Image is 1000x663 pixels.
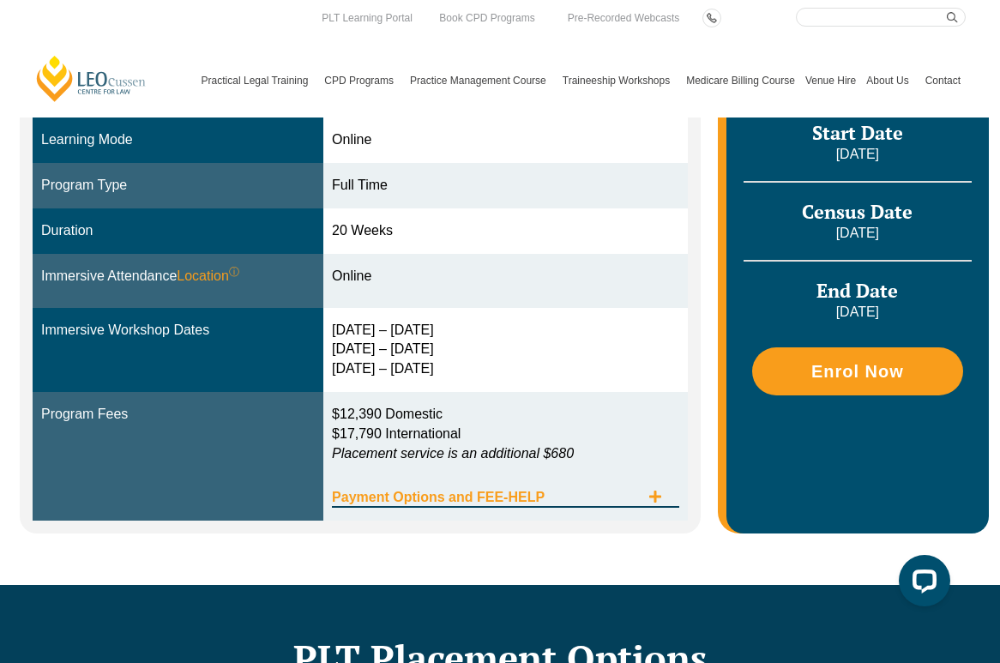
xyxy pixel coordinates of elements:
a: PLT Learning Portal [317,9,417,27]
div: Duration [41,221,315,241]
div: [DATE] – [DATE] [DATE] – [DATE] [DATE] – [DATE] [332,321,679,380]
a: Practice Management Course [405,44,557,118]
p: [DATE] [744,303,972,322]
a: Practical Legal Training [196,44,320,118]
iframe: LiveChat chat widget [885,548,957,620]
a: Venue Hire [800,44,861,118]
span: Location [177,267,239,286]
a: Enrol Now [752,347,963,395]
a: [PERSON_NAME] Centre for Law [34,54,148,103]
a: CPD Programs [319,44,405,118]
div: 20 Weeks [332,221,679,241]
sup: ⓘ [229,266,239,278]
span: Payment Options and FEE-HELP [332,491,640,504]
p: [DATE] [744,224,972,243]
span: End Date [816,278,898,303]
a: Traineeship Workshops [557,44,681,118]
span: $17,790 International [332,426,461,441]
div: Learning Mode [41,130,315,150]
em: Placement service is an additional $680 [332,446,574,461]
span: Start Date [812,120,903,145]
a: Book CPD Programs [435,9,539,27]
div: Online [332,267,679,286]
div: Program Fees [41,405,315,425]
div: Immersive Attendance [41,267,315,286]
div: Immersive Workshop Dates [41,321,315,341]
span: Enrol Now [811,363,904,380]
a: Contact [920,44,966,118]
span: $12,390 Domestic [332,407,443,421]
div: Program Type [41,176,315,196]
p: [DATE] [744,145,972,164]
a: Medicare Billing Course [681,44,800,118]
div: Online [332,130,679,150]
a: About Us [861,44,919,118]
span: Census Date [802,199,913,224]
div: Full Time [332,176,679,196]
a: Pre-Recorded Webcasts [563,9,684,27]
